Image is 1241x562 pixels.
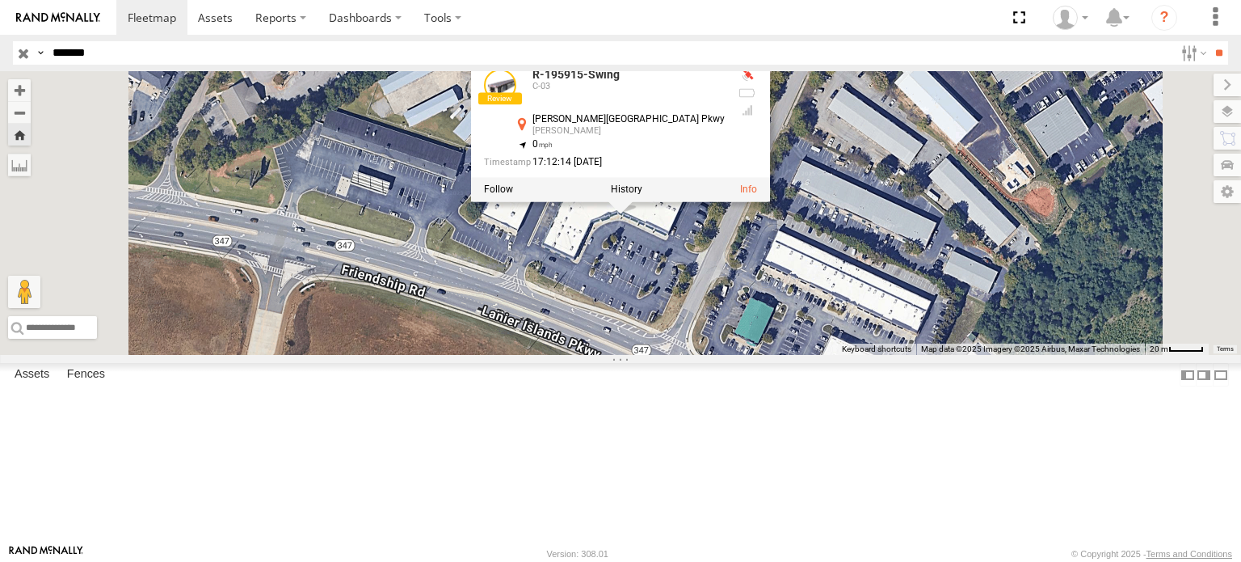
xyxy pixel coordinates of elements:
label: Map Settings [1214,180,1241,203]
a: R-195915-Swing [532,68,620,81]
div: No GPS Fix [738,69,757,82]
span: 20 m [1150,344,1168,353]
div: [PERSON_NAME][GEOGRAPHIC_DATA] Pkwy [532,114,725,125]
button: Map Scale: 20 m per 40 pixels [1145,344,1209,355]
button: Drag Pegman onto the map to open Street View [8,276,40,308]
div: C-03 [532,82,725,91]
div: Version: 308.01 [547,549,608,559]
span: Map data ©2025 Imagery ©2025 Airbus, Maxar Technologies [921,344,1140,353]
label: Search Query [34,41,47,65]
button: Keyboard shortcuts [842,344,911,355]
a: View Asset Details [740,184,757,195]
img: rand-logo.svg [16,12,100,23]
div: [PERSON_NAME] [532,126,725,136]
div: Date/time of location update [484,157,725,167]
label: Hide Summary Table [1213,363,1229,387]
label: Assets [6,364,57,387]
button: Zoom in [8,79,31,101]
a: Terms (opens in new tab) [1217,346,1234,353]
a: View Asset Details [484,69,516,101]
div: Last Event GSM Signal Strength [738,104,757,116]
label: Dock Summary Table to the Right [1196,363,1212,387]
button: Zoom out [8,101,31,124]
span: 0 [532,138,553,150]
button: Zoom Home [8,124,31,146]
div: © Copyright 2025 - [1071,549,1232,559]
label: Fences [59,364,113,387]
label: Dock Summary Table to the Left [1180,363,1196,387]
a: Visit our Website [9,546,83,562]
label: Measure [8,154,31,176]
label: Search Filter Options [1175,41,1209,65]
div: Idaliz Kaminski [1047,6,1094,30]
i: ? [1151,5,1177,31]
label: View Asset History [611,184,642,195]
label: Realtime tracking of Asset [484,184,513,195]
a: Terms and Conditions [1146,549,1232,559]
div: No battery health information received from this device. [738,87,757,99]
